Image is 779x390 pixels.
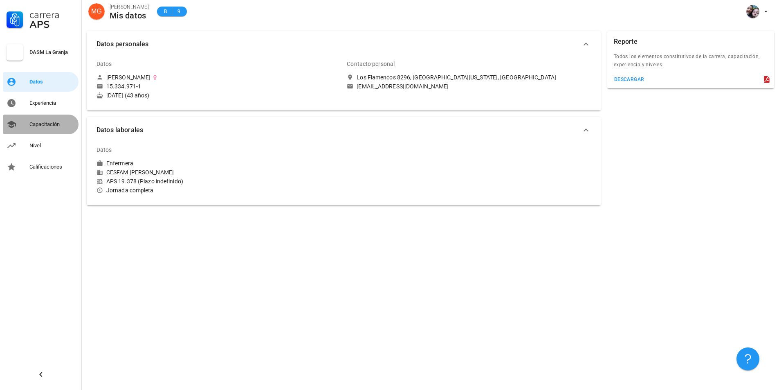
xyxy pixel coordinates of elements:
[611,74,648,85] button: descargar
[97,124,581,136] span: Datos laborales
[97,187,340,194] div: Jornada completa
[91,3,102,20] span: MG
[29,79,75,85] div: Datos
[87,117,601,143] button: Datos laborales
[97,92,340,99] div: [DATE] (43 años)
[3,72,79,92] a: Datos
[162,7,168,16] span: B
[614,77,644,82] div: descargar
[347,54,395,74] div: Contacto personal
[97,178,340,185] div: APS 19.378 (Plazo indefinido)
[357,83,449,90] div: [EMAIL_ADDRESS][DOMAIN_NAME]
[29,100,75,106] div: Experiencia
[97,140,112,160] div: Datos
[3,115,79,134] a: Capacitación
[97,169,340,176] div: CESFAM [PERSON_NAME]
[106,74,150,81] div: [PERSON_NAME]
[106,83,141,90] div: 15.334.971-1
[175,7,182,16] span: 9
[87,31,601,57] button: Datos personales
[3,157,79,177] a: Calificaciones
[110,11,149,20] div: Mis datos
[614,31,638,52] div: Reporte
[29,121,75,128] div: Capacitación
[29,142,75,149] div: Nivel
[746,5,759,18] div: avatar
[3,93,79,113] a: Experiencia
[110,3,149,11] div: [PERSON_NAME]
[607,52,774,74] div: Todos los elementos constitutivos de la carrera; capacitación, experiencia y niveles.
[29,164,75,170] div: Calificaciones
[88,3,105,20] div: avatar
[106,160,133,167] div: Enfermera
[347,83,590,90] a: [EMAIL_ADDRESS][DOMAIN_NAME]
[3,136,79,156] a: Nivel
[29,20,75,29] div: APS
[347,74,590,81] a: Los Flamencos 8296, [GEOGRAPHIC_DATA][US_STATE], [GEOGRAPHIC_DATA]
[357,74,556,81] div: Los Flamencos 8296, [GEOGRAPHIC_DATA][US_STATE], [GEOGRAPHIC_DATA]
[97,38,581,50] span: Datos personales
[29,49,75,56] div: DASM La Granja
[29,10,75,20] div: Carrera
[97,54,112,74] div: Datos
